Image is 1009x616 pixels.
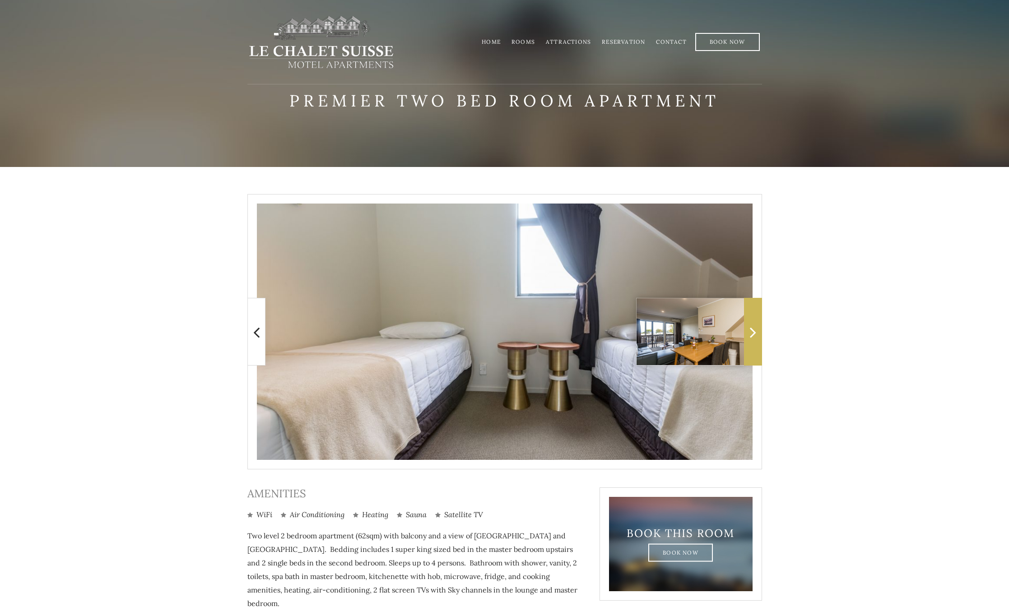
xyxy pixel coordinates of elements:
a: Reservation [602,38,645,45]
h3: Book This Room [625,527,737,540]
a: Home [482,38,501,45]
a: Attractions [546,38,591,45]
a: Contact [656,38,686,45]
a: Book Now [695,33,760,51]
li: Heating [353,509,388,520]
li: WiFi [247,509,272,520]
li: Satellite TV [435,509,483,520]
li: Sauna [397,509,427,520]
li: Air Conditioning [281,509,344,520]
a: Book Now [648,543,713,561]
h3: Amenities [247,487,586,500]
a: Rooms [511,38,535,45]
p: Two level 2 bedroom apartment (62sqm) with balcony and a view of [GEOGRAPHIC_DATA] and [GEOGRAPHI... [247,529,586,610]
img: lechaletsuisse [247,15,395,69]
